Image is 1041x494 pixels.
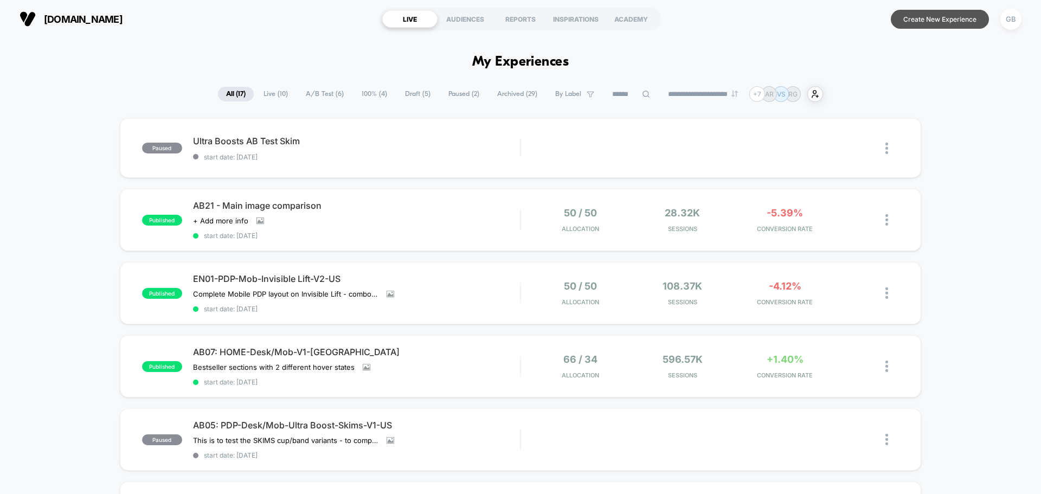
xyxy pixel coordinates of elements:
[885,361,888,372] img: close
[193,232,520,240] span: start date: [DATE]
[193,436,378,445] span: This is to test the SKIMS cup/band variants - to compare it with the results from the same AB of ...
[562,225,599,233] span: Allocation
[769,280,801,292] span: -4.12%
[885,287,888,299] img: close
[555,90,581,98] span: By Label
[193,153,520,161] span: start date: [DATE]
[193,451,520,459] span: start date: [DATE]
[997,8,1025,30] button: GB
[193,347,520,357] span: AB07: HOME-Desk/Mob-V1-[GEOGRAPHIC_DATA]
[142,215,182,226] span: published
[44,14,123,25] span: [DOMAIN_NAME]
[472,54,569,70] h1: My Experiences
[193,216,248,225] span: + Add more info
[634,298,731,306] span: Sessions
[193,200,520,211] span: AB21 - Main image comparison
[218,87,254,101] span: All ( 17 )
[142,288,182,299] span: published
[382,10,438,28] div: LIVE
[193,378,520,386] span: start date: [DATE]
[564,280,597,292] span: 50 / 50
[634,371,731,379] span: Sessions
[142,361,182,372] span: published
[142,434,182,445] span: paused
[440,87,487,101] span: Paused ( 2 )
[1000,9,1021,30] div: GB
[767,207,803,219] span: -5.39%
[193,273,520,284] span: EN01-PDP-Mob-Invisible Lift-V2-US
[489,87,545,101] span: Archived ( 29 )
[749,86,765,102] div: + 7
[562,371,599,379] span: Allocation
[663,354,703,365] span: 596.57k
[16,10,126,28] button: [DOMAIN_NAME]
[885,434,888,445] img: close
[493,10,548,28] div: REPORTS
[767,354,804,365] span: +1.40%
[193,305,520,313] span: start date: [DATE]
[736,371,833,379] span: CONVERSION RATE
[255,87,296,101] span: Live ( 10 )
[736,298,833,306] span: CONVERSION RATE
[20,11,36,27] img: Visually logo
[777,90,786,98] p: VS
[438,10,493,28] div: AUDIENCES
[634,225,731,233] span: Sessions
[663,280,702,292] span: 108.37k
[193,136,520,146] span: Ultra Boosts AB Test Skim
[298,87,352,101] span: A/B Test ( 6 )
[563,354,597,365] span: 66 / 34
[548,10,603,28] div: INSPIRATIONS
[142,143,182,153] span: paused
[765,90,774,98] p: AR
[891,10,989,29] button: Create New Experience
[397,87,439,101] span: Draft ( 5 )
[193,420,520,431] span: AB05: PDP-Desk/Mob-Ultra Boost-Skims-V1-US
[665,207,700,219] span: 28.32k
[603,10,659,28] div: ACADEMY
[731,91,738,97] img: end
[193,363,355,371] span: Bestseller sections with 2 different hover states
[736,225,833,233] span: CONVERSION RATE
[562,298,599,306] span: Allocation
[788,90,798,98] p: RG
[885,214,888,226] img: close
[564,207,597,219] span: 50 / 50
[354,87,395,101] span: 100% ( 4 )
[885,143,888,154] img: close
[193,290,378,298] span: Complete Mobile PDP layout on Invisible Lift - combo Bleame and new layout sections. The new vers...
